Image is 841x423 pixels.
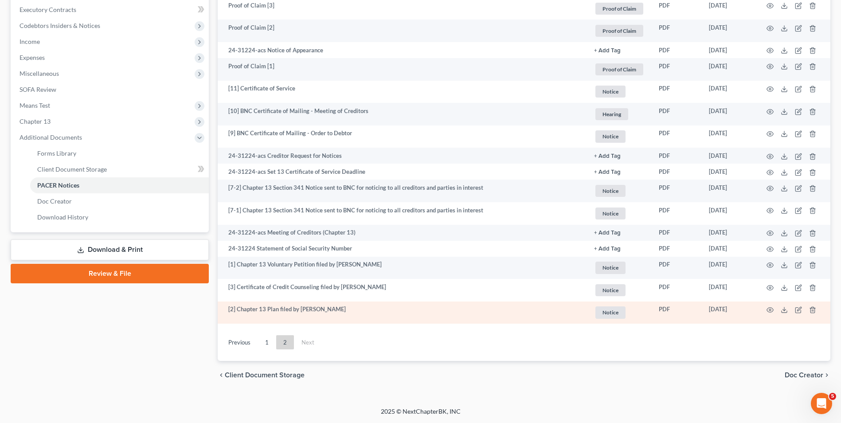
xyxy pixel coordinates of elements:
[702,257,756,279] td: [DATE]
[595,86,626,98] span: Notice
[218,241,587,257] td: 24-31224 Statement of Social Security Number
[652,180,702,202] td: PDF
[20,86,56,93] span: SOFA Review
[702,42,756,58] td: [DATE]
[594,168,645,176] a: + Add Tag
[785,372,830,379] button: Doc Creator chevron_right
[20,133,82,141] span: Additional Documents
[595,130,626,142] span: Notice
[594,184,645,198] a: Notice
[20,117,51,125] span: Chapter 13
[218,125,587,148] td: [9] BNC Certificate of Mailing - Order to Debtor
[12,82,209,98] a: SOFA Review
[594,23,645,38] a: Proof of Claim
[218,180,587,202] td: [7-2] Chapter 13 Section 341 Notice sent to BNC for noticing to all creditors and parties in inte...
[652,20,702,42] td: PDF
[594,46,645,55] a: + Add Tag
[594,153,621,159] button: + Add Tag
[594,244,645,253] a: + Add Tag
[595,63,643,75] span: Proof of Claim
[702,148,756,164] td: [DATE]
[702,58,756,81] td: [DATE]
[218,148,587,164] td: 24-31224-acs Creditor Request for Notices
[594,62,645,77] a: Proof of Claim
[652,42,702,58] td: PDF
[258,335,276,349] a: 1
[702,279,756,302] td: [DATE]
[218,302,587,324] td: [2] Chapter 13 Plan filed by [PERSON_NAME]
[30,145,209,161] a: Forms Library
[37,181,79,189] span: PACER Notices
[594,246,621,252] button: + Add Tag
[11,264,209,283] a: Review & File
[702,164,756,180] td: [DATE]
[702,81,756,103] td: [DATE]
[594,206,645,221] a: Notice
[652,241,702,257] td: PDF
[218,42,587,58] td: 24-31224-acs Notice of Appearance
[218,372,305,379] button: chevron_left Client Document Storage
[702,103,756,125] td: [DATE]
[594,230,621,236] button: + Add Tag
[595,208,626,219] span: Notice
[225,372,305,379] span: Client Document Storage
[652,202,702,225] td: PDF
[702,241,756,257] td: [DATE]
[218,20,587,42] td: Proof of Claim [2]
[218,103,587,125] td: [10] BNC Certificate of Mailing - Meeting of Creditors
[594,1,645,16] a: Proof of Claim
[37,197,72,205] span: Doc Creator
[20,38,40,45] span: Income
[652,225,702,241] td: PDF
[37,165,107,173] span: Client Document Storage
[20,70,59,77] span: Miscellaneous
[702,125,756,148] td: [DATE]
[218,202,587,225] td: [7-1] Chapter 13 Section 341 Notice sent to BNC for noticing to all creditors and parties in inte...
[652,81,702,103] td: PDF
[595,185,626,197] span: Notice
[652,164,702,180] td: PDF
[811,393,832,414] iframe: Intercom live chat
[218,372,225,379] i: chevron_left
[20,6,76,13] span: Executory Contracts
[652,103,702,125] td: PDF
[702,302,756,324] td: [DATE]
[11,239,209,260] a: Download & Print
[594,48,621,54] button: + Add Tag
[594,84,645,99] a: Notice
[829,393,836,400] span: 5
[594,228,645,237] a: + Add Tag
[221,335,258,349] a: Previous
[652,148,702,164] td: PDF
[218,81,587,103] td: [11] Certificate of Service
[595,306,626,318] span: Notice
[595,3,643,15] span: Proof of Claim
[595,25,643,37] span: Proof of Claim
[218,58,587,81] td: Proof of Claim [1]
[595,108,628,120] span: Hearing
[30,209,209,225] a: Download History
[702,202,756,225] td: [DATE]
[30,193,209,209] a: Doc Creator
[218,225,587,241] td: 24-31224-acs Meeting of Creditors (Chapter 13)
[595,284,626,296] span: Notice
[594,283,645,298] a: Notice
[218,279,587,302] td: [3] Certificate of Credit Counseling filed by [PERSON_NAME]
[20,54,45,61] span: Expenses
[652,58,702,81] td: PDF
[594,107,645,121] a: Hearing
[20,102,50,109] span: Means Test
[218,164,587,180] td: 24-31224-acs Set 13 Certificate of Service Deadline
[702,225,756,241] td: [DATE]
[12,2,209,18] a: Executory Contracts
[785,372,823,379] span: Doc Creator
[652,302,702,324] td: PDF
[30,177,209,193] a: PACER Notices
[20,22,100,29] span: Codebtors Insiders & Notices
[702,180,756,202] td: [DATE]
[594,129,645,144] a: Notice
[30,161,209,177] a: Client Document Storage
[823,372,830,379] i: chevron_right
[168,407,673,423] div: 2025 © NextChapterBK, INC
[37,213,88,221] span: Download History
